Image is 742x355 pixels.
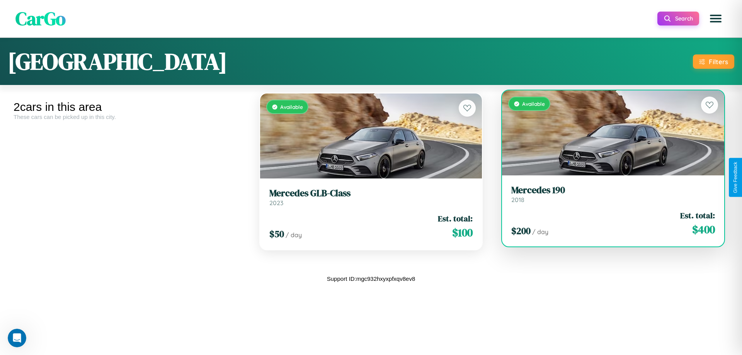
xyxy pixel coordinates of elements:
span: / day [286,231,302,239]
span: Est. total: [680,210,715,221]
div: 2 cars in this area [14,100,244,114]
h1: [GEOGRAPHIC_DATA] [8,46,227,77]
span: / day [532,228,548,236]
span: $ 200 [511,224,531,237]
h3: Mercedes 190 [511,185,715,196]
span: Available [280,104,303,110]
a: Mercedes 1902018 [511,185,715,204]
a: Mercedes GLB-Class2023 [269,188,473,207]
div: Filters [709,58,728,66]
div: These cars can be picked up in this city. [14,114,244,120]
span: 2023 [269,199,283,207]
span: $ 50 [269,228,284,240]
span: Search [675,15,693,22]
p: Support ID: mgc932hxyxpfxqv8ev8 [327,273,415,284]
span: CarGo [15,6,66,31]
div: Give Feedback [733,162,738,193]
button: Open menu [705,8,727,29]
iframe: Intercom live chat [8,329,26,347]
button: Search [657,12,699,25]
span: Available [522,100,545,107]
span: $ 400 [692,222,715,237]
button: Filters [693,54,734,69]
span: 2018 [511,196,524,204]
span: $ 100 [452,225,473,240]
h3: Mercedes GLB-Class [269,188,473,199]
span: Est. total: [438,213,473,224]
